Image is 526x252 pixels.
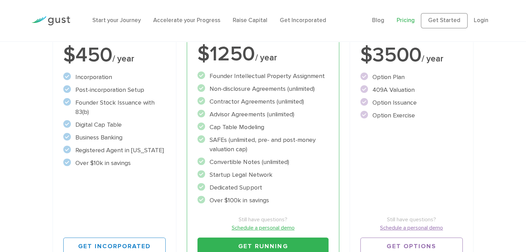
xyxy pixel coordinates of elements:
[153,17,220,24] a: Accelerate your Progress
[360,85,463,95] li: 409A Valuation
[360,98,463,107] li: Option Issuance
[255,52,277,63] span: / year
[63,133,166,142] li: Business Banking
[197,157,328,167] li: Convertible Notes (unlimited)
[360,215,463,224] span: Still have questions?
[197,215,328,224] span: Still have questions?
[197,44,328,65] div: $1250
[63,98,166,117] li: Founder Stock Issuance with 83(b)
[422,54,443,64] span: / year
[63,120,166,129] li: Digital Cap Table
[360,45,463,66] div: $3500
[197,110,328,119] li: Advisor Agreements (unlimited)
[360,224,463,232] a: Schedule a personal demo
[197,97,328,106] li: Contractor Agreements (unlimited)
[197,170,328,180] li: Startup Legal Network
[280,17,326,24] a: Get Incorporated
[372,17,384,24] a: Blog
[360,72,463,82] li: Option Plan
[63,45,166,66] div: $450
[197,71,328,81] li: Founder Intellectual Property Assignment
[63,146,166,155] li: Registered Agent in [US_STATE]
[197,135,328,154] li: SAFEs (unlimited, pre- and post-money valuation cap)
[63,158,166,168] li: Over $10k in savings
[197,196,328,205] li: Over $100k in savings
[112,54,134,64] span: / year
[63,85,166,95] li: Post-incorporation Setup
[197,84,328,94] li: Non-disclosure Agreements (unlimited)
[63,72,166,82] li: Incorporation
[360,111,463,120] li: Option Exercise
[474,17,488,24] a: Login
[197,224,328,232] a: Schedule a personal demo
[421,13,468,28] a: Get Started
[197,183,328,192] li: Dedicated Support
[31,16,70,26] img: Gust Logo
[397,17,415,24] a: Pricing
[197,123,328,132] li: Cap Table Modeling
[233,17,267,24] a: Raise Capital
[92,17,141,24] a: Start your Journey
